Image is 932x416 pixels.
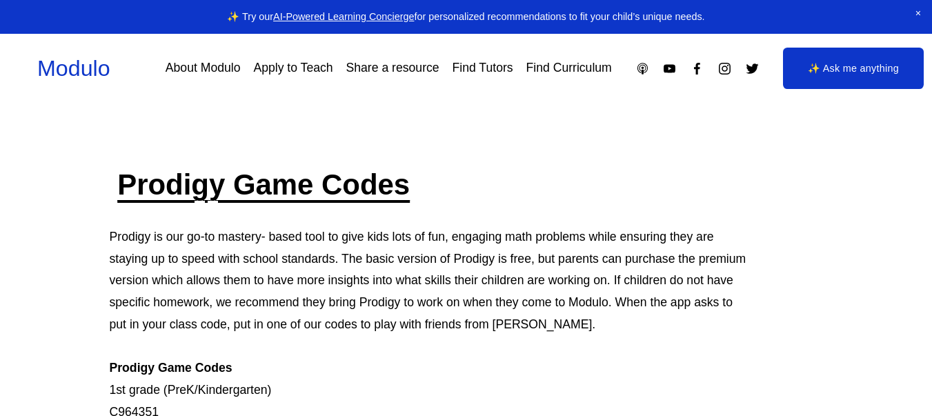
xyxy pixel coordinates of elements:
a: About Modulo [166,57,241,81]
a: Find Curriculum [526,57,612,81]
a: YouTube [662,61,677,76]
a: Twitter [745,61,760,76]
strong: Prodigy Game Codes [110,361,232,375]
a: AI-Powered Learning Concierge [273,11,414,22]
a: Prodigy Game Codes [117,168,410,201]
a: ✨ Ask me anything [783,48,924,89]
a: Modulo [37,56,110,81]
a: Share a resource [346,57,439,81]
a: Find Tutors [453,57,513,81]
a: Apply to Teach [253,57,333,81]
a: Apple Podcasts [635,61,650,76]
a: Facebook [690,61,704,76]
a: Instagram [717,61,732,76]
